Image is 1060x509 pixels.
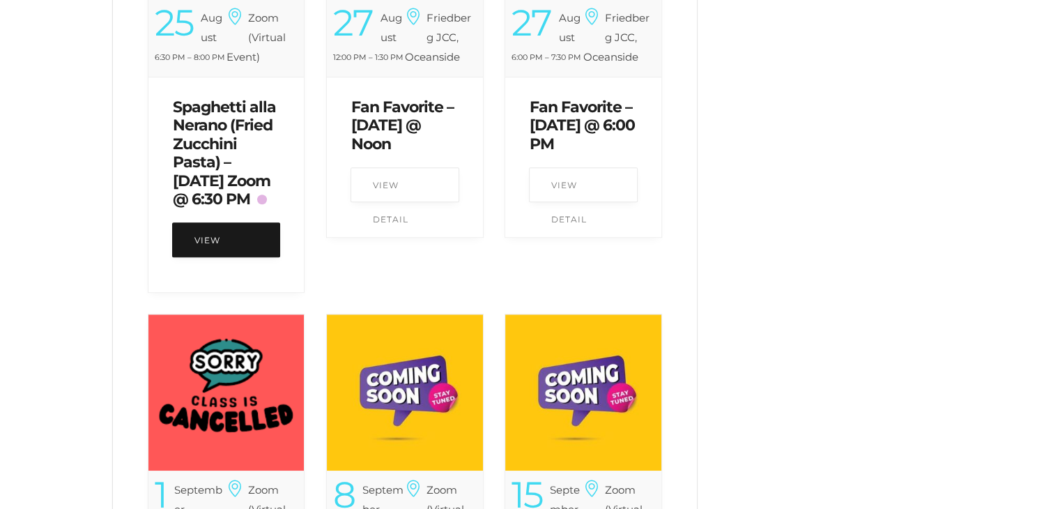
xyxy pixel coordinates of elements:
[155,47,226,67] div: 6:30 PM – 8:00 PM
[226,8,285,66] h6: Zoom (Virtual Event)
[512,8,551,37] div: 27
[172,222,281,257] a: View Detail
[512,480,542,509] div: 15
[155,8,193,37] div: 25
[559,8,581,47] div: August
[333,8,373,37] div: 27
[351,98,454,153] a: Fan Favorite – [DATE] @ Noon
[351,167,459,202] a: View Detail
[529,167,638,202] a: View Detail
[333,47,405,67] div: 12:00 PM – 1:30 PM
[530,98,635,153] a: Fan Favorite – [DATE] @ 6:00 PM
[173,98,276,208] a: Spaghetti alla Nerano (Fried Zucchini Pasta) – [DATE] Zoom @ 6:30 PM
[583,8,650,66] h6: Friedberg JCC, Oceanside
[512,47,583,67] div: 6:00 PM – 7:30 PM
[381,8,402,47] div: August
[405,8,471,66] h6: Friedberg JCC, Oceanside
[201,8,222,47] div: August
[155,480,167,509] div: 1
[333,480,355,509] div: 8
